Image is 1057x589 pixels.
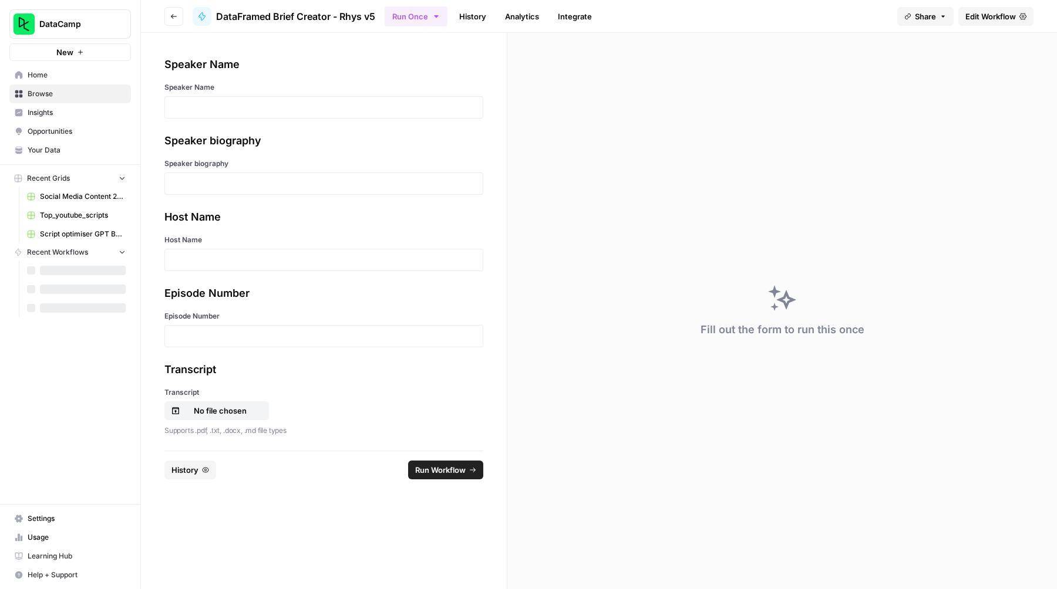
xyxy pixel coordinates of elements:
[897,7,954,26] button: Share
[408,461,483,479] button: Run Workflow
[164,285,483,302] div: Episode Number
[28,89,126,99] span: Browse
[164,401,269,420] button: No file chosen
[28,513,126,524] span: Settings
[164,56,483,73] div: Speaker Name
[28,70,126,80] span: Home
[958,7,1034,26] a: Edit Workflow
[9,509,131,528] a: Settings
[40,229,126,239] span: Script optimiser GPT Build V2 Grid
[183,405,258,417] p: No file chosen
[28,107,126,118] span: Insights
[40,191,126,202] span: Social Media Content 2025
[452,7,493,26] a: History
[164,209,483,225] div: Host Name
[40,210,126,221] span: Top_youtube_scripts
[164,82,483,93] label: Speaker Name
[9,243,131,261] button: Recent Workflows
[28,145,126,155] span: Your Data
[164,133,483,149] div: Speaker biography
[915,11,936,22] span: Share
[22,187,131,206] a: Social Media Content 2025
[27,247,88,258] span: Recent Workflows
[28,551,126,561] span: Learning Hub
[56,46,73,58] span: New
[39,18,110,30] span: DataCamp
[164,311,483,321] label: Episode Number
[965,11,1016,22] span: Edit Workflow
[22,225,131,243] a: Script optimiser GPT Build V2 Grid
[9,566,131,584] button: Help + Support
[9,103,131,122] a: Insights
[164,461,216,479] button: History
[9,528,131,547] a: Usage
[164,361,483,378] div: Transcript
[415,464,466,476] span: Run Workflow
[9,9,131,39] button: Workspace: DataCamp
[164,158,483,169] label: Speaker biography
[701,321,864,338] div: Fill out the form to run this once
[193,7,375,26] a: DataFramed Brief Creator - Rhys v5
[9,547,131,566] a: Learning Hub
[9,122,131,141] a: Opportunities
[28,570,126,580] span: Help + Support
[171,464,198,476] span: History
[9,84,131,103] a: Browse
[27,173,70,184] span: Recent Grids
[28,126,126,137] span: Opportunities
[22,206,131,225] a: Top_youtube_scripts
[164,235,483,245] label: Host Name
[9,66,131,84] a: Home
[216,9,375,23] span: DataFramed Brief Creator - Rhys v5
[9,141,131,160] a: Your Data
[164,425,483,436] p: Supports .pdf, .txt, .docx, .md file types
[164,387,483,398] label: Transcript
[9,43,131,61] button: New
[551,7,599,26] a: Integrate
[498,7,546,26] a: Analytics
[14,13,35,35] img: DataCamp Logo
[385,6,447,26] button: Run Once
[9,170,131,187] button: Recent Grids
[28,532,126,543] span: Usage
